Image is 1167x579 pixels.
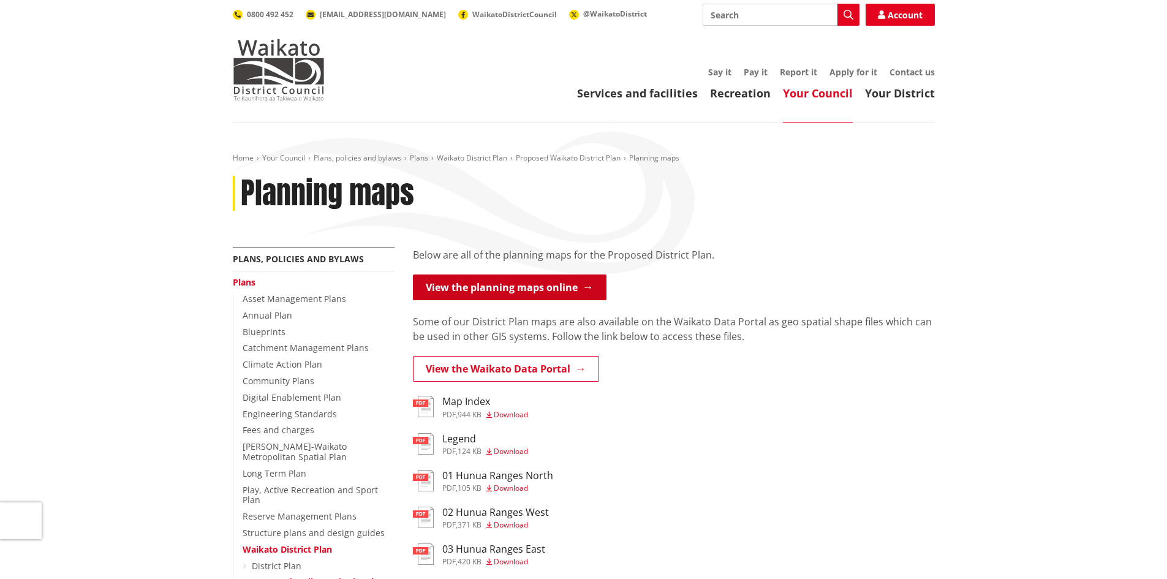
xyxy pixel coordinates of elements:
[494,520,528,530] span: Download
[243,309,292,321] a: Annual Plan
[442,411,528,418] div: ,
[442,448,528,455] div: ,
[243,484,378,506] a: Play, Active Recreation and Sport Plan
[413,433,528,455] a: Legend pdf,124 KB Download
[583,9,647,19] span: @WaikatoDistrict
[413,507,549,529] a: 02 Hunua Ranges West pdf,371 KB Download
[413,433,434,455] img: document-pdf.svg
[413,274,606,300] a: View the planning maps online
[233,39,325,100] img: Waikato District Council - Te Kaunihera aa Takiwaa o Waikato
[442,396,528,407] h3: Map Index
[247,9,293,20] span: 0800 492 452
[233,9,293,20] a: 0800 492 452
[458,446,482,456] span: 124 KB
[442,470,553,482] h3: 01 Hunua Ranges North
[233,153,935,164] nav: breadcrumb
[413,356,599,382] a: View the Waikato Data Portal
[494,556,528,567] span: Download
[703,4,859,26] input: Search input
[1111,528,1155,572] iframe: Messenger Launcher
[413,248,935,262] p: Below are all of the planning maps for the Proposed District Plan.
[744,66,768,78] a: Pay it
[233,153,254,163] a: Home
[241,176,414,211] h1: Planning maps
[783,86,853,100] a: Your Council
[889,66,935,78] a: Contact us
[243,408,337,420] a: Engineering Standards
[458,556,482,567] span: 420 KB
[413,543,545,566] a: 03 Hunua Ranges East pdf,420 KB Download
[472,9,557,20] span: WaikatoDistrictCouncil
[243,293,346,305] a: Asset Management Plans
[243,375,314,387] a: Community Plans
[577,86,698,100] a: Services and facilities
[410,153,428,163] a: Plans
[413,314,935,344] p: Some of our District Plan maps are also available on the Waikato Data Portal as geo spatial shape...
[413,543,434,565] img: document-pdf.svg
[780,66,817,78] a: Report it
[413,396,434,417] img: document-pdf.svg
[306,9,446,20] a: [EMAIL_ADDRESS][DOMAIN_NAME]
[494,409,528,420] span: Download
[413,396,528,418] a: Map Index pdf,944 KB Download
[442,521,549,529] div: ,
[442,433,528,445] h3: Legend
[233,253,364,265] a: Plans, policies and bylaws
[458,520,482,530] span: 371 KB
[442,483,456,493] span: pdf
[413,507,434,528] img: document-pdf.svg
[516,153,621,163] a: Proposed Waikato District Plan
[458,483,482,493] span: 105 KB
[437,153,507,163] a: Waikato District Plan
[442,507,549,518] h3: 02 Hunua Ranges West
[243,358,322,370] a: Climate Action Plan
[442,556,456,567] span: pdf
[708,66,731,78] a: Say it
[262,153,305,163] a: Your Council
[458,409,482,420] span: 944 KB
[243,326,285,338] a: Blueprints
[494,446,528,456] span: Download
[413,470,553,492] a: 01 Hunua Ranges North pdf,105 KB Download
[243,543,332,555] a: Waikato District Plan
[866,4,935,26] a: Account
[442,409,456,420] span: pdf
[442,446,456,456] span: pdf
[243,467,306,479] a: Long Term Plan
[442,558,545,566] div: ,
[629,153,679,163] span: Planning maps
[413,470,434,491] img: document-pdf.svg
[442,485,553,492] div: ,
[442,543,545,555] h3: 03 Hunua Ranges East
[243,527,385,539] a: Structure plans and design guides
[829,66,877,78] a: Apply for it
[569,9,647,19] a: @WaikatoDistrict
[243,510,357,522] a: Reserve Management Plans
[710,86,771,100] a: Recreation
[243,441,347,463] a: [PERSON_NAME]-Waikato Metropolitan Spatial Plan
[243,392,341,403] a: Digital Enablement Plan
[233,276,255,288] a: Plans
[320,9,446,20] span: [EMAIL_ADDRESS][DOMAIN_NAME]
[442,520,456,530] span: pdf
[252,560,301,572] a: District Plan
[458,9,557,20] a: WaikatoDistrictCouncil
[314,153,401,163] a: Plans, policies and bylaws
[865,86,935,100] a: Your District
[494,483,528,493] span: Download
[243,424,314,436] a: Fees and charges
[243,342,369,354] a: Catchment Management Plans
